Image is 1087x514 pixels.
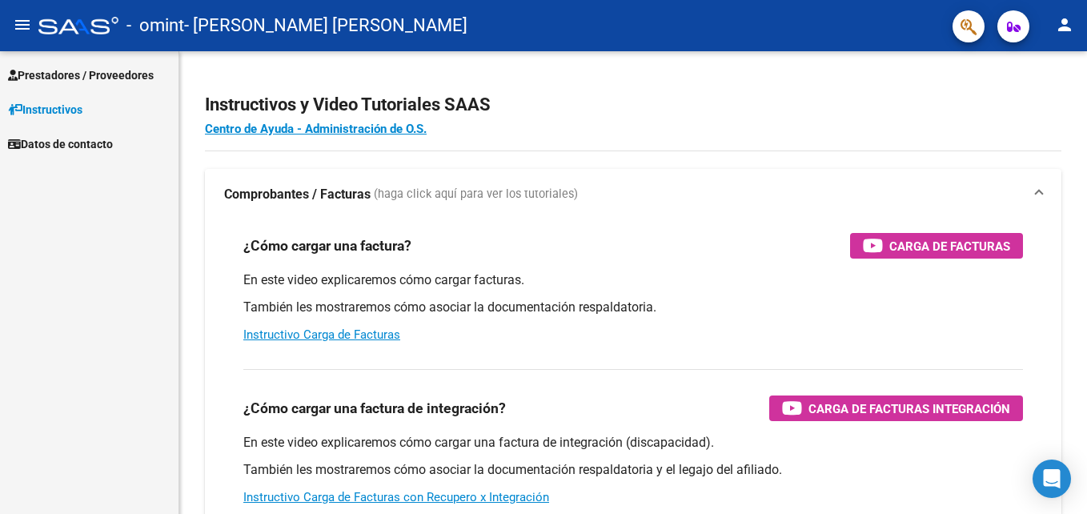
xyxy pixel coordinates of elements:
span: - [PERSON_NAME] [PERSON_NAME] [184,8,467,43]
span: (haga click aquí para ver los tutoriales) [374,186,578,203]
h3: ¿Cómo cargar una factura? [243,235,411,257]
button: Carga de Facturas [850,233,1023,259]
button: Carga de Facturas Integración [769,396,1023,421]
a: Instructivo Carga de Facturas con Recupero x Integración [243,490,549,504]
span: Prestadores / Proveedores [8,66,154,84]
span: Carga de Facturas Integración [808,399,1010,419]
a: Centro de Ayuda - Administración de O.S. [205,122,427,136]
span: Instructivos [8,101,82,118]
mat-expansion-panel-header: Comprobantes / Facturas (haga click aquí para ver los tutoriales) [205,169,1061,220]
span: - omint [126,8,184,43]
h2: Instructivos y Video Tutoriales SAAS [205,90,1061,120]
span: Carga de Facturas [889,236,1010,256]
p: También les mostraremos cómo asociar la documentación respaldatoria y el legajo del afiliado. [243,461,1023,479]
p: En este video explicaremos cómo cargar facturas. [243,271,1023,289]
p: En este video explicaremos cómo cargar una factura de integración (discapacidad). [243,434,1023,452]
p: También les mostraremos cómo asociar la documentación respaldatoria. [243,299,1023,316]
div: Open Intercom Messenger [1033,460,1071,498]
mat-icon: person [1055,15,1074,34]
span: Datos de contacto [8,135,113,153]
strong: Comprobantes / Facturas [224,186,371,203]
a: Instructivo Carga de Facturas [243,327,400,342]
h3: ¿Cómo cargar una factura de integración? [243,397,506,420]
mat-icon: menu [13,15,32,34]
